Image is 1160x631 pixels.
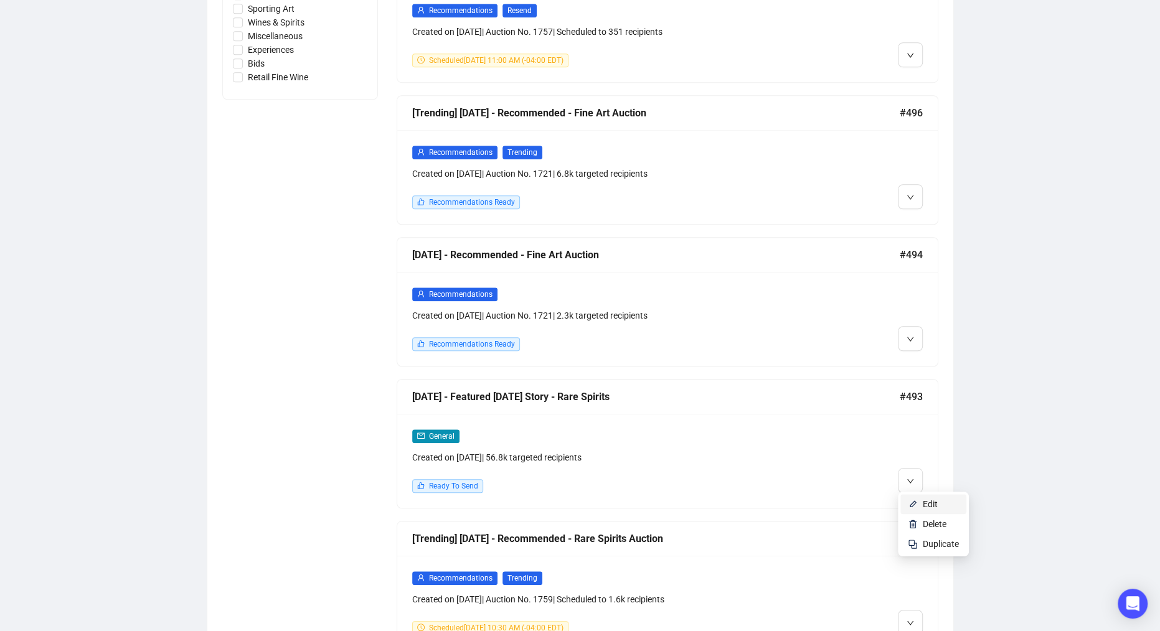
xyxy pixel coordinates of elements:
[417,198,425,205] span: like
[907,619,914,627] span: down
[502,146,542,159] span: Trending
[502,571,542,585] span: Trending
[907,52,914,59] span: down
[412,451,793,464] div: Created on [DATE] | 56.8k targeted recipients
[429,198,515,207] span: Recommendations Ready
[923,519,946,529] span: Delete
[429,56,563,65] span: Scheduled [DATE] 11:00 AM (-04:00 EDT)
[429,432,455,441] span: General
[397,95,938,225] a: [Trending] [DATE] - Recommended - Fine Art Auction#496userRecommendationsTrendingCreated on [DATE...
[900,105,923,121] span: #496
[412,25,793,39] div: Created on [DATE] | Auction No. 1757 | Scheduled to 351 recipients
[429,482,478,490] span: Ready To Send
[908,519,918,529] img: svg+xml;base64,PHN2ZyB4bWxucz0iaHR0cDovL3d3dy53My5vcmcvMjAwMC9zdmciIHhtbG5zOnhsaW5rPSJodHRwOi8vd3...
[417,56,425,63] span: clock-circle
[417,432,425,439] span: mail
[907,477,914,485] span: down
[908,499,918,509] img: svg+xml;base64,PHN2ZyB4bWxucz0iaHR0cDovL3d3dy53My5vcmcvMjAwMC9zdmciIHhtbG5zOnhsaW5rPSJodHRwOi8vd3...
[1118,589,1148,619] div: Open Intercom Messenger
[412,389,900,404] div: [DATE] - Featured [DATE] Story - Rare Spirits
[417,290,425,297] span: user
[923,539,959,549] span: Duplicate
[397,237,938,367] a: [DATE] - Recommended - Fine Art Auction#494userRecommendationsCreated on [DATE]| Auction No. 1721...
[417,482,425,489] span: like
[412,309,793,322] div: Created on [DATE] | Auction No. 1721 | 2.3k targeted recipients
[429,6,493,15] span: Recommendations
[243,70,313,84] span: Retail Fine Wine
[417,148,425,156] span: user
[900,389,923,404] span: #493
[429,290,493,299] span: Recommendations
[397,379,938,508] a: [DATE] - Featured [DATE] Story - Rare Spirits#493mailGeneralCreated on [DATE]| 56.8k targeted rec...
[243,2,299,16] span: Sporting Art
[412,592,793,606] div: Created on [DATE] | Auction No. 1759 | Scheduled to 1.6k recipients
[417,574,425,581] span: user
[429,148,493,157] span: Recommendations
[429,574,493,582] span: Recommendations
[243,16,309,29] span: Wines & Spirits
[412,167,793,180] div: Created on [DATE] | Auction No. 1721 | 6.8k targeted recipients
[243,29,308,43] span: Miscellaneous
[908,539,918,549] img: svg+xml;base64,PHN2ZyB4bWxucz0iaHR0cDovL3d3dy53My5vcmcvMjAwMC9zdmciIHdpZHRoPSIyNCIgaGVpZ2h0PSIyNC...
[429,340,515,348] span: Recommendations Ready
[243,57,270,70] span: Bids
[412,247,900,263] div: [DATE] - Recommended - Fine Art Auction
[412,105,900,121] div: [Trending] [DATE] - Recommended - Fine Art Auction
[923,499,938,509] span: Edit
[900,247,923,263] span: #494
[502,4,537,17] span: Resend
[907,335,914,343] span: down
[417,6,425,14] span: user
[907,194,914,201] span: down
[417,624,425,631] span: clock-circle
[417,340,425,347] span: like
[412,531,900,546] div: [Trending] [DATE] - Recommended - Rare Spirits Auction
[243,43,299,57] span: Experiences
